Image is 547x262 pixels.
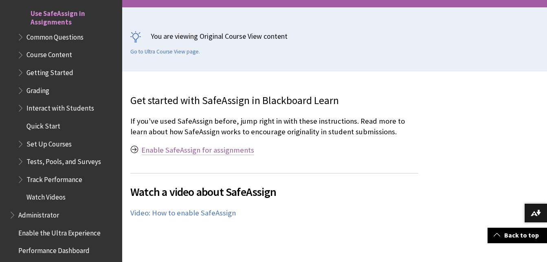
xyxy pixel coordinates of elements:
[26,191,66,202] span: Watch Videos
[26,119,60,130] span: Quick Start
[130,48,200,56] a: Go to Ultra Course View page.
[141,145,254,155] a: Enable SafeAssign for assignments
[18,244,90,255] span: Performance Dashboard
[130,93,418,108] p: Get started with SafeAssign in Blackboard Learn
[18,208,59,219] span: Administrator
[130,31,539,41] p: You are viewing Original Course View content
[488,228,547,243] a: Back to top
[26,137,72,148] span: Set Up Courses
[26,48,72,59] span: Course Content
[26,66,73,77] span: Getting Started
[130,183,418,200] span: Watch a video about SafeAssign
[26,155,101,166] span: Tests, Pools, and Surveys
[130,208,236,218] a: Video: How to enable SafeAssign
[26,101,94,112] span: Interact with Students
[26,84,49,95] span: Grading
[26,173,82,184] span: Track Performance
[130,116,418,137] p: If you've used SafeAssign before, jump right in with these instructions. Read more to learn about...
[31,7,116,26] span: Use SafeAssign in Assignments
[18,226,101,237] span: Enable the Ultra Experience
[26,30,83,41] span: Common Questions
